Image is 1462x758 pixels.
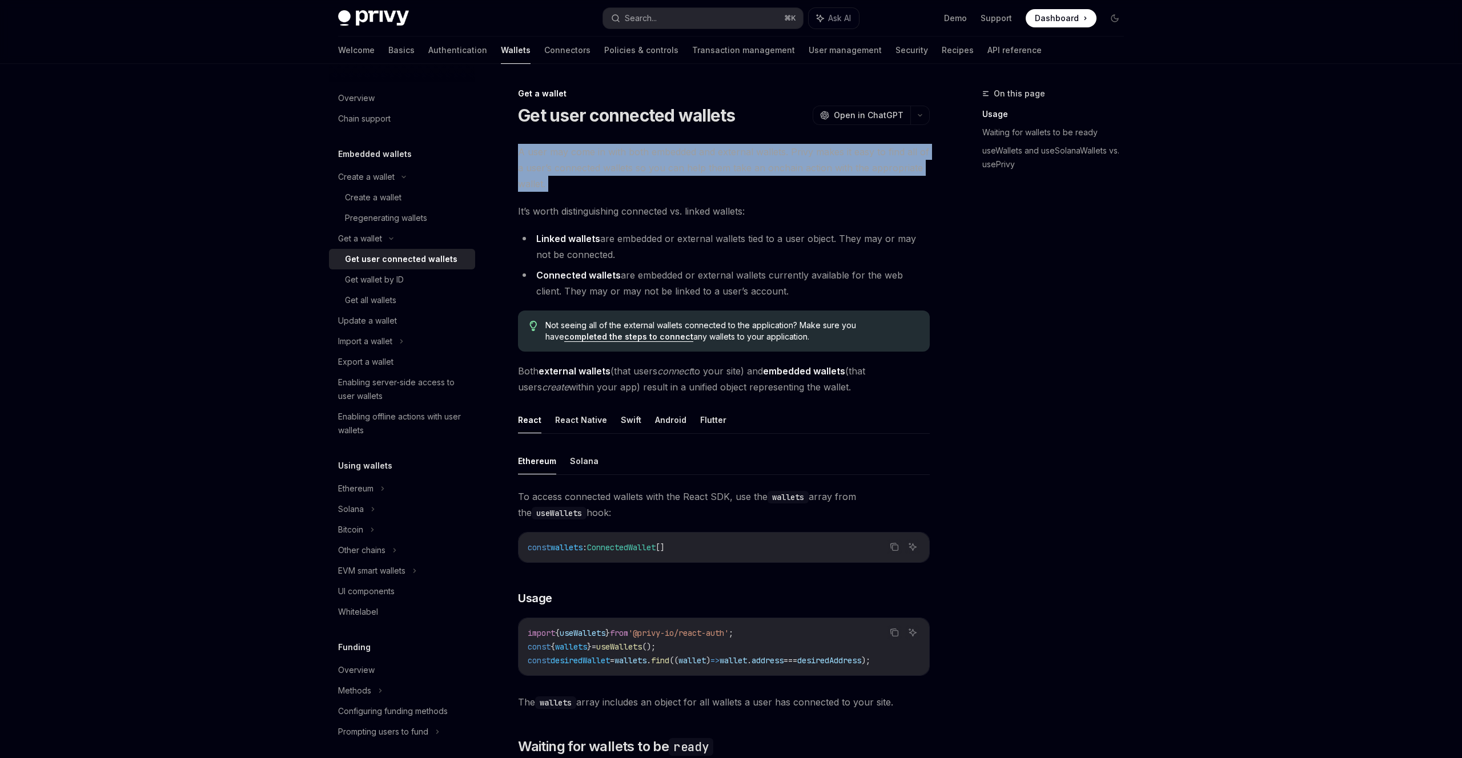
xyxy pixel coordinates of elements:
div: Ethereum [338,482,373,495]
button: Copy the contents from the code block [887,625,902,640]
span: [] [656,542,665,553]
span: (); [642,642,656,652]
strong: external wallets [539,365,610,377]
span: ) [706,655,710,666]
code: wallets [768,491,809,503]
a: Demo [944,13,967,24]
button: Toggle dark mode [1106,9,1124,27]
a: Update a wallet [329,311,475,331]
span: Not seeing all of the external wallets connected to the application? Make sure you have any walle... [545,320,918,342]
span: Usage [518,590,552,606]
span: const [528,542,551,553]
span: = [610,655,614,666]
button: Copy the contents from the code block [887,539,902,554]
span: ); [861,655,870,666]
div: Methods [338,684,371,697]
span: find [651,655,669,666]
span: = [592,642,596,652]
a: Connectors [544,37,591,64]
a: Pregenerating wallets [329,208,475,228]
a: Recipes [942,37,974,64]
div: Get wallet by ID [345,273,404,287]
span: useWallets [596,642,642,652]
strong: embedded wallets [763,365,845,377]
a: User management [809,37,882,64]
span: useWallets [560,628,605,638]
div: Update a wallet [338,314,397,328]
span: { [555,628,560,638]
span: wallets [555,642,587,652]
a: Support [981,13,1012,24]
span: The array includes an object for all wallets a user has connected to your site. [518,694,930,710]
a: Whitelabel [329,602,475,622]
div: Create a wallet [338,170,395,184]
li: are embedded or external wallets currently available for the web client. They may or may not be l... [518,267,930,299]
div: Search... [625,11,657,25]
span: wallet [720,655,747,666]
a: Waiting for wallets to be ready [982,123,1133,142]
img: dark logo [338,10,409,26]
a: Create a wallet [329,187,475,208]
span: . [747,655,752,666]
span: ⌘ K [784,14,796,23]
span: Dashboard [1035,13,1079,24]
button: React [518,406,541,433]
span: It’s worth distinguishing connected vs. linked wallets: [518,203,930,219]
span: const [528,655,551,666]
h1: Get user connected wallets [518,105,736,126]
span: => [710,655,720,666]
button: Flutter [700,406,726,433]
a: Overview [329,660,475,680]
code: useWallets [532,507,587,519]
a: Enabling offline actions with user wallets [329,406,475,441]
button: Ask AI [905,539,920,554]
span: wallets [614,655,646,666]
span: To access connected wallets with the React SDK, use the array from the hook: [518,489,930,521]
a: Get wallet by ID [329,269,475,290]
div: Whitelabel [338,605,378,619]
span: Open in ChatGPT [834,110,903,121]
button: Search...⌘K [603,8,803,29]
div: Other chains [338,543,385,557]
span: (( [669,655,678,666]
div: Export a wallet [338,355,393,369]
button: Android [655,406,686,433]
span: } [605,628,610,638]
a: Welcome [338,37,375,64]
a: completed the steps to connect [564,332,693,342]
div: Prompting users to fund [338,725,428,739]
a: Policies & controls [604,37,678,64]
span: { [551,642,555,652]
h5: Using wallets [338,459,392,473]
a: Enabling server-side access to user wallets [329,372,475,406]
a: Transaction management [692,37,795,64]
span: Waiting for wallets to be [518,737,713,756]
span: wallet [678,655,706,666]
div: Get user connected wallets [345,252,457,266]
span: desiredAddress [797,655,861,666]
span: A user may come in with both embedded and external wallets. Privy makes it easy to find all of a ... [518,144,930,192]
div: UI components [338,584,395,598]
span: ; [729,628,733,638]
div: Overview [338,663,375,677]
span: On this page [994,87,1045,100]
button: Swift [621,406,641,433]
a: Dashboard [1026,9,1096,27]
a: Usage [982,105,1133,123]
span: desiredWallet [551,655,610,666]
a: Get all wallets [329,290,475,311]
code: wallets [535,696,576,709]
button: Ethereum [518,447,556,474]
svg: Tip [529,321,537,331]
span: const [528,642,551,652]
div: Pregenerating wallets [345,211,427,225]
h5: Funding [338,640,371,654]
span: . [646,655,651,666]
span: Both (that users to your site) and (that users within your app) result in a unified object repres... [518,363,930,395]
div: Chain support [338,112,391,126]
button: Open in ChatGPT [813,106,910,125]
a: Basics [388,37,415,64]
button: React Native [555,406,607,433]
span: } [587,642,592,652]
strong: Connected wallets [536,269,621,281]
